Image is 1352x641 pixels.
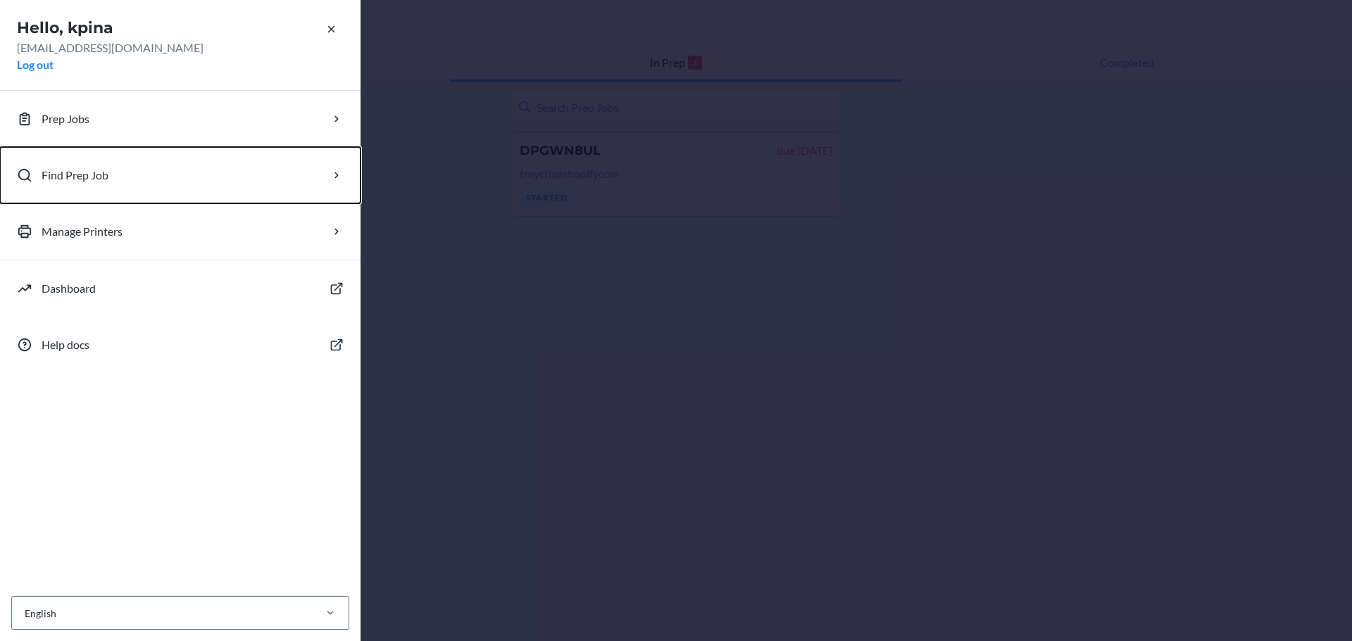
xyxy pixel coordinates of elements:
[42,280,96,297] p: Dashboard
[23,606,25,621] input: English
[42,223,123,240] p: Manage Printers
[17,56,54,73] button: Log out
[42,110,89,127] p: Prep Jobs
[42,167,108,184] p: Find Prep Job
[17,17,344,39] h2: Hello, kpina
[42,336,89,353] p: Help docs
[17,39,344,56] p: [EMAIL_ADDRESS][DOMAIN_NAME]
[25,606,56,621] div: English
